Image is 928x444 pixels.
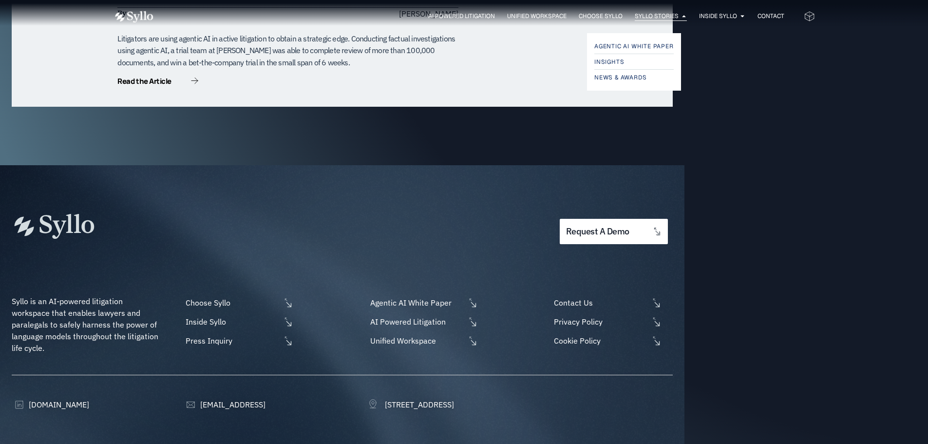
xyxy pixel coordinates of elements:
span: Insights [594,56,624,68]
a: Cookie Policy [551,335,673,347]
a: request a demo [560,219,668,245]
a: Contact [758,12,784,20]
span: Syllo is an AI-powered litigation workspace that enables lawyers and paralegals to safely harness... [12,296,160,353]
span: [EMAIL_ADDRESS] [198,399,265,410]
a: AI Powered Litigation [368,316,478,328]
a: Insights [594,56,674,68]
a: Agentic AI White Paper [594,40,674,52]
span: [DOMAIN_NAME] [26,399,89,410]
span: Agentic AI White Paper [368,297,465,309]
span: [STREET_ADDRESS] [382,399,454,410]
nav: Menu [173,12,784,21]
a: Agentic AI White Paper [368,297,478,309]
a: Choose Syllo [579,12,623,20]
span: Unified Workspace [368,335,465,347]
a: Choose Syllo [183,297,293,309]
a: Press Inquiry [183,335,293,347]
span: Choose Syllo [183,297,281,309]
span: Cookie Policy [551,335,649,347]
a: Syllo Stories [635,12,679,20]
span: Press Inquiry [183,335,281,347]
a: [DOMAIN_NAME] [12,399,89,410]
a: [EMAIL_ADDRESS] [183,399,265,410]
span: AI Powered Litigation [368,316,465,328]
a: [STREET_ADDRESS] [368,399,454,410]
div: Menu Toggle [173,12,784,21]
a: Inside Syllo [183,316,293,328]
a: AI Powered Litigation [428,12,495,20]
img: white logo [114,11,153,23]
span: Privacy Policy [551,316,649,328]
a: Unified Workspace [507,12,567,20]
span: request a demo [566,227,629,236]
a: Privacy Policy [551,316,673,328]
a: Contact Us [551,297,673,309]
span: Contact Us [551,297,649,309]
span: Inside Syllo [183,316,281,328]
span: News & Awards [594,72,646,83]
a: News & Awards [594,72,674,83]
a: Inside Syllo [699,12,737,20]
a: Unified Workspace [368,335,478,347]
